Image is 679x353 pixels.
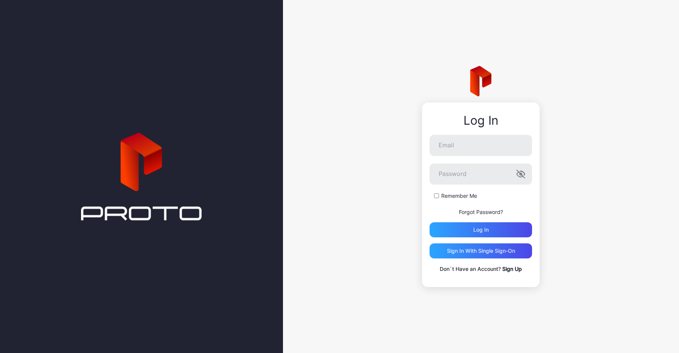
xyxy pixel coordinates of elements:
label: Remember Me [441,192,477,200]
a: Forgot Password? [459,209,503,215]
a: Sign Up [502,266,522,272]
button: Sign in With Single Sign-On [430,243,532,258]
div: Log In [430,114,532,127]
div: Log in [473,227,489,233]
p: Don`t Have an Account? [430,264,532,274]
div: Sign in With Single Sign-On [447,248,515,254]
button: Password [516,170,525,179]
input: Password [430,164,532,185]
button: Log in [430,222,532,237]
input: Email [430,135,532,156]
